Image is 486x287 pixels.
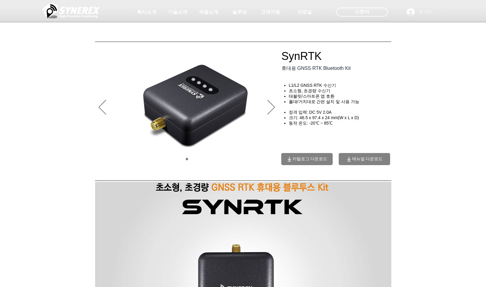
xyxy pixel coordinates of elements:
[289,115,359,120] span: ​크기: 46.5 x 97.4 x 24 mm(W x L x D)
[95,47,279,168] img: SynRTK.png
[224,6,255,18] a: 솔루션
[255,6,285,18] a: 고객지원
[162,6,193,18] a: 기술소개
[137,9,156,15] span: 회사소개
[132,6,162,18] a: 회사소개
[339,153,390,165] a: 매뉴얼 다운로드
[297,9,312,15] span: 자료실
[267,100,275,116] button: 다음
[336,8,388,17] div: 스토어
[281,153,333,165] a: 카탈로그 다운로드
[289,94,335,99] span: 태블릿/스마트폰 앱 호환
[417,9,434,15] span: 로그인
[186,158,188,160] a: 01
[292,156,328,162] span: 카탈로그 다운로드
[199,9,218,15] span: 제품소개
[42,2,100,20] img: 씨너렉스_White_simbol_대지 1.png
[194,6,224,18] a: 제품소개
[99,100,106,116] button: 이전
[183,158,190,160] nav: 슬라이드
[289,121,333,126] span: 동작 온도: -20℃ ~ 85℃
[289,99,359,104] span: 폴대/거치대로 간편 설치 및 사용 가능
[95,47,279,168] div: 슬라이드쇼
[355,8,369,15] span: 스토어
[352,156,383,162] span: 매뉴얼 다운로드
[261,9,280,15] span: 고객지원
[289,6,320,18] a: 자료실
[289,110,332,115] span: 정격 입력: DC 5V 2.0A
[168,9,187,15] span: 기술소개
[232,9,247,15] span: 솔루션
[403,6,436,18] button: 로그인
